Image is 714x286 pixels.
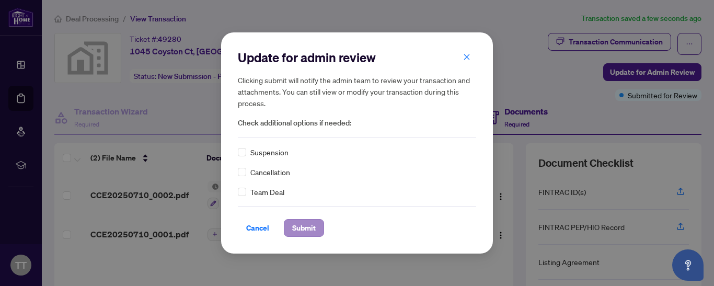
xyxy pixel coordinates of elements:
button: Open asap [672,249,704,281]
span: Check additional options if needed: [238,117,476,129]
span: Cancellation [250,166,290,178]
h5: Clicking submit will notify the admin team to review your transaction and attachments. You can st... [238,74,476,109]
h2: Update for admin review [238,49,476,66]
span: Team Deal [250,186,284,198]
span: Cancel [246,220,269,236]
button: Cancel [238,219,278,237]
span: Suspension [250,146,289,158]
span: Submit [292,220,316,236]
span: close [463,53,470,61]
button: Submit [284,219,324,237]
